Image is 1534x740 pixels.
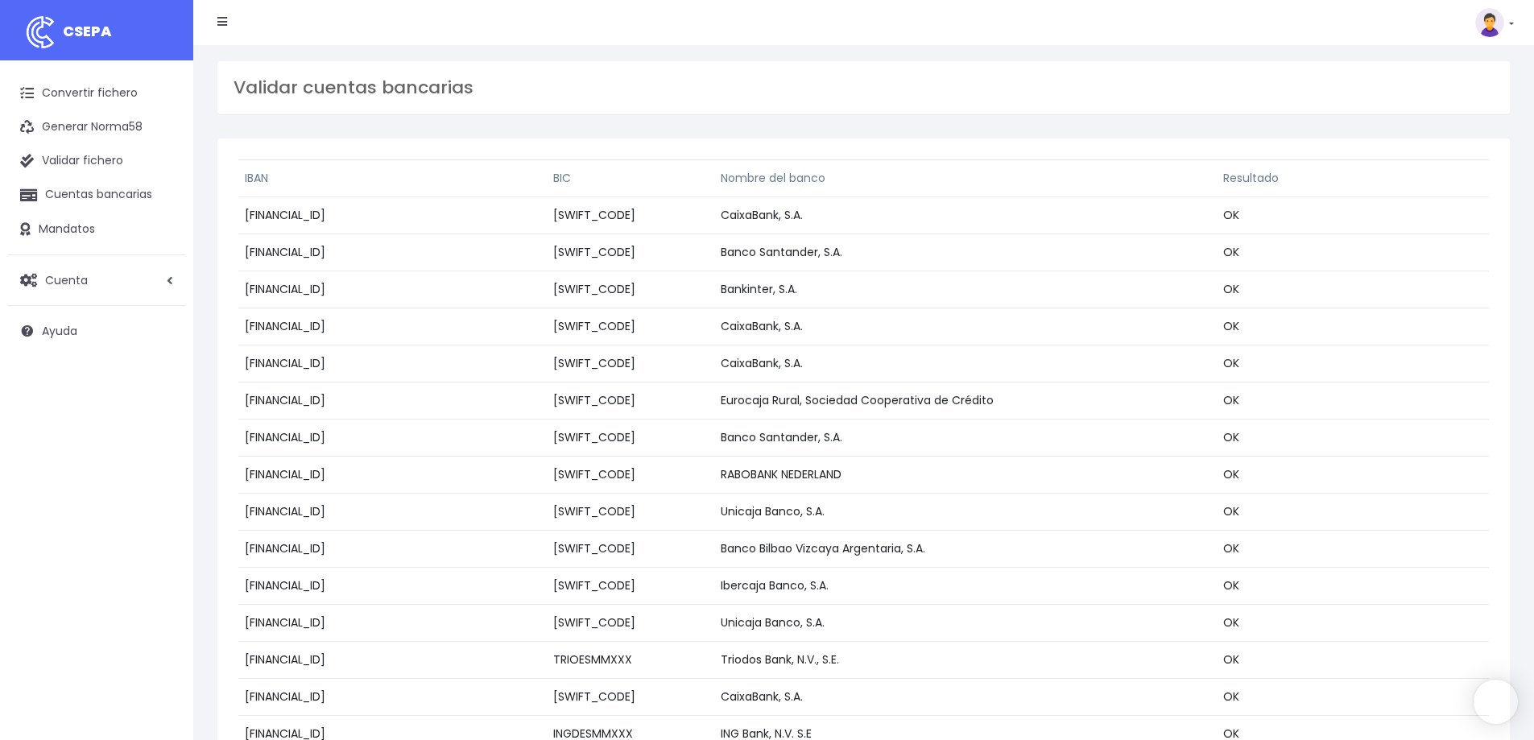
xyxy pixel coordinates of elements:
td: [FINANCIAL_ID] [238,494,547,531]
th: BIC [547,160,714,197]
td: OK [1217,197,1489,234]
td: OK [1217,494,1489,531]
td: [SWIFT_CODE] [547,420,714,457]
td: [SWIFT_CODE] [547,605,714,642]
td: CaixaBank, S.A. [714,679,1217,716]
td: TRIOESMMXXX [547,642,714,679]
td: [SWIFT_CODE] [547,457,714,494]
td: OK [1217,382,1489,420]
td: [SWIFT_CODE] [547,345,714,382]
th: IBAN [238,160,547,197]
td: Bankinter, S.A. [714,271,1217,308]
td: [FINANCIAL_ID] [238,420,547,457]
td: [SWIFT_CODE] [547,568,714,605]
a: Validar fichero [8,144,185,178]
td: OK [1217,605,1489,642]
td: [SWIFT_CODE] [547,271,714,308]
td: [FINANCIAL_ID] [238,271,547,308]
td: Unicaja Banco, S.A. [714,494,1217,531]
td: OK [1217,531,1489,568]
td: [FINANCIAL_ID] [238,308,547,345]
td: [SWIFT_CODE] [547,531,714,568]
td: OK [1217,457,1489,494]
td: [SWIFT_CODE] [547,197,714,234]
td: OK [1217,308,1489,345]
td: [SWIFT_CODE] [547,382,714,420]
th: Resultado [1217,160,1489,197]
td: OK [1217,420,1489,457]
td: OK [1217,345,1489,382]
td: [SWIFT_CODE] [547,679,714,716]
td: [FINANCIAL_ID] [238,234,547,271]
td: RABOBANK NEDERLAND [714,457,1217,494]
td: [SWIFT_CODE] [547,234,714,271]
td: [FINANCIAL_ID] [238,568,547,605]
td: Banco Santander, S.A. [714,420,1217,457]
td: Banco Santander, S.A. [714,234,1217,271]
td: [FINANCIAL_ID] [238,531,547,568]
td: CaixaBank, S.A. [714,197,1217,234]
td: OK [1217,568,1489,605]
td: OK [1217,234,1489,271]
td: OK [1217,679,1489,716]
img: logo [20,12,60,52]
a: Cuentas bancarias [8,178,185,212]
td: [FINANCIAL_ID] [238,382,547,420]
a: Mandatos [8,213,185,246]
td: [FINANCIAL_ID] [238,197,547,234]
td: [SWIFT_CODE] [547,308,714,345]
td: Eurocaja Rural, Sociedad Cooperativa de Crédito [714,382,1217,420]
td: Ibercaja Banco, S.A. [714,568,1217,605]
a: Convertir fichero [8,76,185,110]
td: [FINANCIAL_ID] [238,679,547,716]
td: [FINANCIAL_ID] [238,642,547,679]
th: Nombre del banco [714,160,1217,197]
h3: Validar cuentas bancarias [234,77,1494,98]
td: Triodos Bank, N.V., S.E. [714,642,1217,679]
a: Generar Norma58 [8,110,185,144]
span: Cuenta [45,271,88,287]
td: CaixaBank, S.A. [714,345,1217,382]
span: CSEPA [63,21,112,41]
a: Ayuda [8,314,185,348]
span: Ayuda [42,323,77,339]
td: [FINANCIAL_ID] [238,457,547,494]
td: Banco Bilbao Vizcaya Argentaria, S.A. [714,531,1217,568]
td: Unicaja Banco, S.A. [714,605,1217,642]
img: profile [1475,8,1504,37]
td: [FINANCIAL_ID] [238,345,547,382]
a: Cuenta [8,263,185,297]
td: OK [1217,271,1489,308]
td: OK [1217,642,1489,679]
td: [FINANCIAL_ID] [238,605,547,642]
td: CaixaBank, S.A. [714,308,1217,345]
td: [SWIFT_CODE] [547,494,714,531]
